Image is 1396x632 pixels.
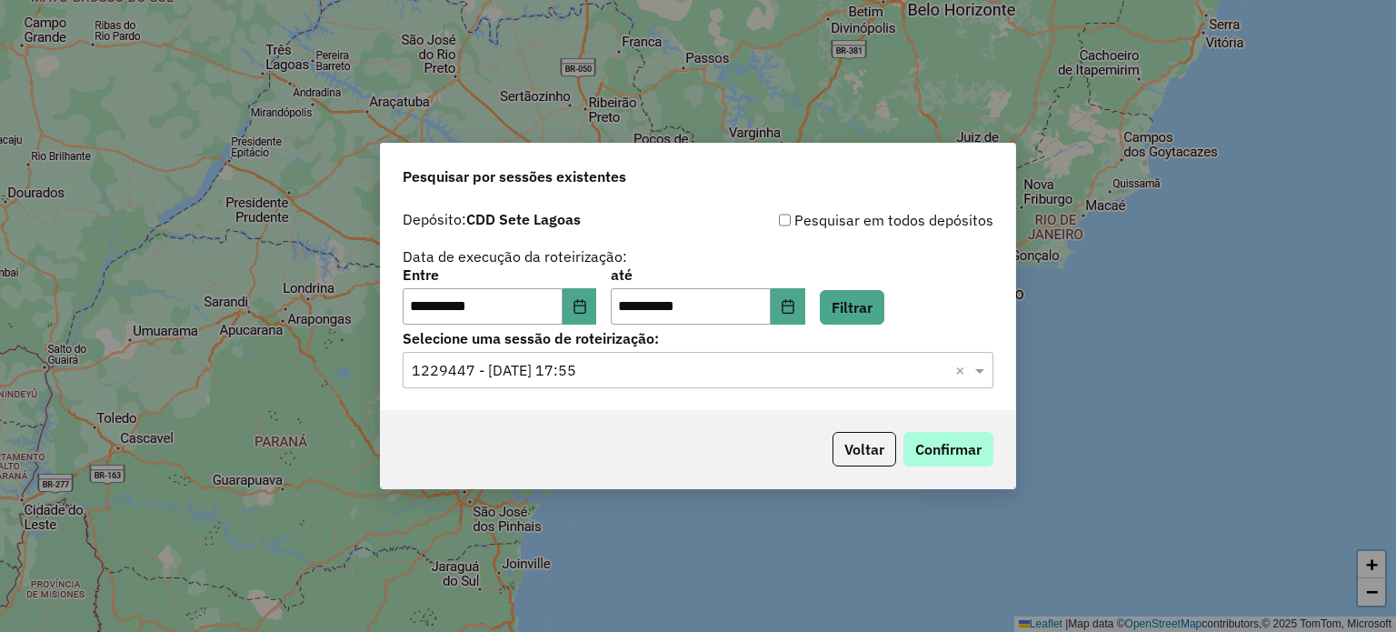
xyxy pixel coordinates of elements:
[403,264,596,286] label: Entre
[403,208,581,230] label: Depósito:
[563,288,597,325] button: Choose Date
[403,327,993,349] label: Selecione uma sessão de roteirização:
[466,210,581,228] strong: CDD Sete Lagoas
[955,359,971,381] span: Clear all
[833,432,896,466] button: Voltar
[903,432,993,466] button: Confirmar
[403,166,626,187] span: Pesquisar por sessões existentes
[611,264,804,286] label: até
[403,246,627,267] label: Data de execução da roteirização:
[698,209,993,231] div: Pesquisar em todos depósitos
[771,288,805,325] button: Choose Date
[820,290,884,325] button: Filtrar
